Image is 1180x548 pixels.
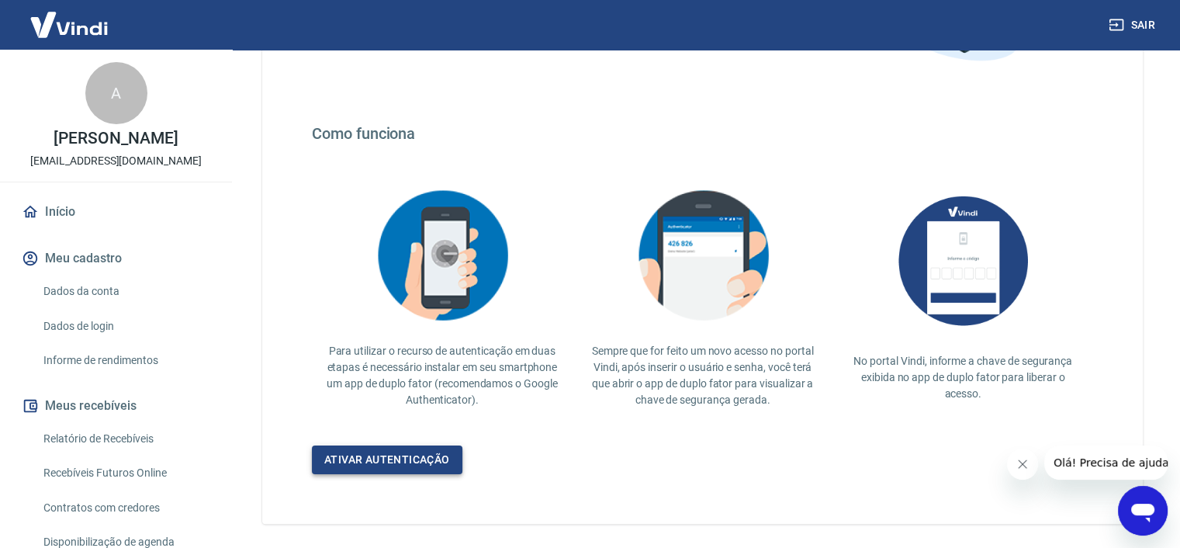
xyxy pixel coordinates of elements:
[1007,449,1038,480] iframe: Fechar mensagem
[30,153,202,169] p: [EMAIL_ADDRESS][DOMAIN_NAME]
[85,62,147,124] div: A
[37,276,213,307] a: Dados da conta
[37,423,213,455] a: Relatório de Recebíveis
[19,241,213,276] button: Meu cadastro
[312,446,462,474] a: Ativar autenticação
[324,343,560,408] p: Para utilizar o recurso de autenticação em duas etapas é necessário instalar em seu smartphone um...
[845,353,1081,402] p: No portal Vindi, informe a chave de segurança exibida no app de duplo fator para liberar o acesso.
[1118,486,1168,536] iframe: Botão para abrir a janela de mensagens
[37,492,213,524] a: Contratos com credores
[54,130,178,147] p: [PERSON_NAME]
[19,389,213,423] button: Meus recebíveis
[9,11,130,23] span: Olá! Precisa de ajuda?
[1106,11,1161,40] button: Sair
[19,1,119,48] img: Vindi
[37,345,213,376] a: Informe de rendimentos
[37,310,213,342] a: Dados de login
[37,457,213,489] a: Recebíveis Futuros Online
[885,180,1040,341] img: AUbNX1O5CQAAAABJRU5ErkJggg==
[585,343,821,408] p: Sempre que for feito um novo acesso no portal Vindi, após inserir o usuário e senha, você terá qu...
[19,195,213,229] a: Início
[1044,446,1168,480] iframe: Mensagem da empresa
[312,124,1093,143] h4: Como funciona
[365,180,520,331] img: explication-mfa2.908d58f25590a47144d3.png
[625,180,780,331] img: explication-mfa3.c449ef126faf1c3e3bb9.png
